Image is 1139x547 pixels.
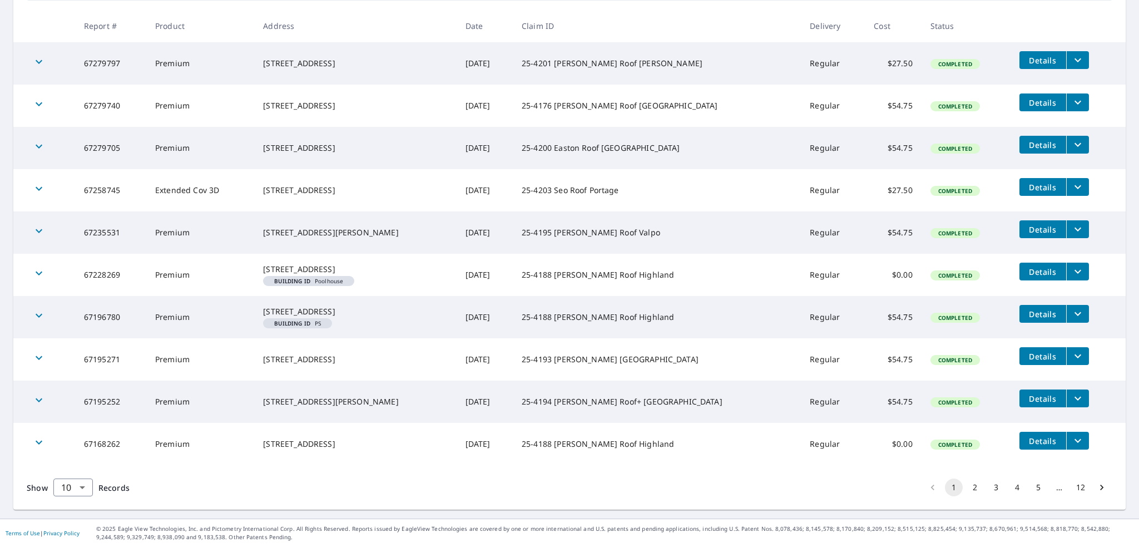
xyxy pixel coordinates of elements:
td: Regular [801,423,865,465]
td: $0.00 [865,254,921,296]
span: Details [1026,351,1059,362]
td: [DATE] [457,254,513,296]
td: 67235531 [75,211,146,254]
th: Status [922,9,1011,42]
span: Details [1026,140,1059,150]
span: Completed [932,229,979,237]
td: Premium [146,338,254,381]
button: detailsBtn-67258745 [1019,178,1066,196]
td: $54.75 [865,85,921,127]
td: [DATE] [457,42,513,85]
td: 25-4176 [PERSON_NAME] Roof [GEOGRAPHIC_DATA] [513,85,801,127]
th: Claim ID [513,9,801,42]
button: detailsBtn-67195252 [1019,390,1066,407]
td: Regular [801,85,865,127]
td: 25-4201 [PERSON_NAME] Roof [PERSON_NAME] [513,42,801,85]
span: Details [1026,267,1059,277]
button: Go to page 2 [966,479,984,496]
td: Premium [146,381,254,423]
em: Building ID [274,278,310,284]
td: Regular [801,338,865,381]
div: [STREET_ADDRESS] [263,185,447,196]
div: 10 [53,472,93,503]
td: 67279797 [75,42,146,85]
span: Details [1026,393,1059,404]
td: [DATE] [457,296,513,338]
a: Terms of Use [6,529,40,537]
td: [DATE] [457,211,513,254]
td: Regular [801,381,865,423]
td: [DATE] [457,85,513,127]
td: [DATE] [457,423,513,465]
td: $27.50 [865,42,921,85]
td: Premium [146,423,254,465]
span: Completed [932,102,979,110]
td: Regular [801,296,865,338]
th: Delivery [801,9,865,42]
td: [DATE] [457,338,513,381]
td: 67228269 [75,254,146,296]
td: 25-4193 [PERSON_NAME] [GEOGRAPHIC_DATA] [513,338,801,381]
td: Regular [801,42,865,85]
button: filesDropdownBtn-67196780 [1066,305,1089,323]
button: detailsBtn-67228269 [1019,263,1066,280]
td: 67195252 [75,381,146,423]
button: filesDropdownBtn-67195271 [1066,347,1089,365]
td: Premium [146,42,254,85]
span: Details [1026,224,1059,235]
button: Go to page 5 [1029,479,1047,496]
span: Completed [932,441,979,449]
button: page 1 [945,479,963,496]
td: 67168262 [75,423,146,465]
button: detailsBtn-67195271 [1019,347,1066,365]
span: Completed [932,60,979,68]
td: Regular [801,211,865,254]
td: 25-4188 [PERSON_NAME] Roof Highland [513,296,801,338]
td: Premium [146,85,254,127]
span: Completed [932,272,979,279]
span: Details [1026,182,1059,193]
span: Completed [932,145,979,152]
td: 25-4194 [PERSON_NAME] Roof+ [GEOGRAPHIC_DATA] [513,381,801,423]
td: $27.50 [865,169,921,211]
td: Regular [801,254,865,296]
button: detailsBtn-67196780 [1019,305,1066,323]
div: [STREET_ADDRESS] [263,306,447,317]
nav: pagination navigation [922,479,1112,496]
td: $54.75 [865,127,921,169]
td: 25-4188 [PERSON_NAME] Roof Highland [513,423,801,465]
td: $54.75 [865,296,921,338]
span: Show [27,482,48,493]
button: filesDropdownBtn-67235531 [1066,220,1089,238]
div: [STREET_ADDRESS] [263,142,447,154]
span: Poolhouse [268,278,350,284]
td: [DATE] [457,381,513,423]
button: Go to page 12 [1072,479,1090,496]
em: Building ID [274,321,310,326]
p: | [6,530,80,536]
button: filesDropdownBtn-67279740 [1066,93,1089,111]
button: detailsBtn-67279740 [1019,93,1066,111]
td: Regular [801,169,865,211]
th: Product [146,9,254,42]
div: [STREET_ADDRESS][PERSON_NAME] [263,396,447,407]
td: 67196780 [75,296,146,338]
a: Privacy Policy [43,529,80,537]
td: 25-4200 Easton Roof [GEOGRAPHIC_DATA] [513,127,801,169]
span: Records [98,482,130,493]
span: Details [1026,97,1059,108]
td: Extended Cov 3D [146,169,254,211]
button: detailsBtn-67235531 [1019,220,1066,238]
div: [STREET_ADDRESS][PERSON_NAME] [263,227,447,238]
div: [STREET_ADDRESS] [263,354,447,365]
th: Date [457,9,513,42]
button: detailsBtn-67168262 [1019,432,1066,450]
td: 67258745 [75,169,146,211]
td: [DATE] [457,127,513,169]
td: 67195271 [75,338,146,381]
button: filesDropdownBtn-67228269 [1066,263,1089,280]
td: Premium [146,296,254,338]
button: detailsBtn-67279705 [1019,136,1066,154]
button: detailsBtn-67279797 [1019,51,1066,69]
div: … [1051,482,1068,493]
